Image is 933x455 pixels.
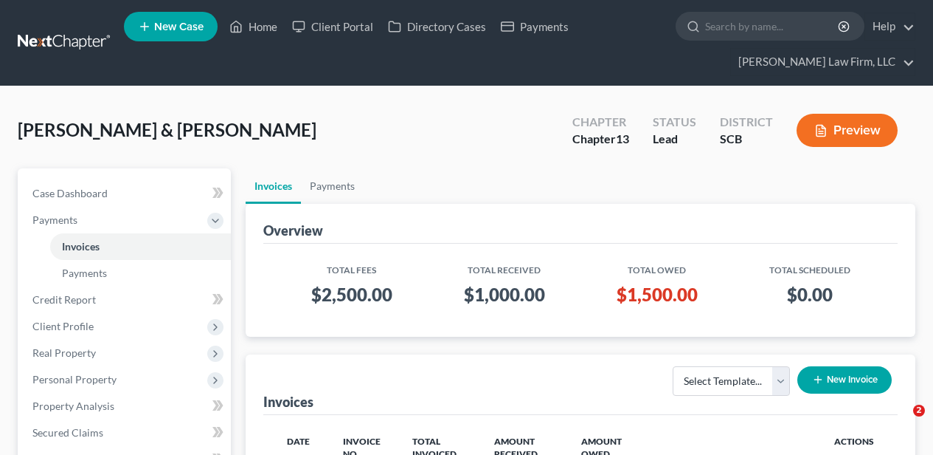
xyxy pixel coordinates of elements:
[285,13,381,40] a: Client Portal
[745,283,874,307] h3: $0.00
[653,114,696,131] div: Status
[32,346,96,359] span: Real Property
[865,13,915,40] a: Help
[653,131,696,148] div: Lead
[440,283,569,307] h3: $1,000.00
[246,168,301,204] a: Invoices
[263,222,323,239] div: Overview
[493,13,576,40] a: Payments
[580,256,733,277] th: Total Owed
[62,267,107,279] span: Payments
[263,393,313,411] div: Invoices
[275,256,428,277] th: Total Fees
[616,131,629,146] span: 13
[287,283,416,307] h3: $2,500.00
[62,240,100,253] span: Invoices
[18,119,316,140] span: [PERSON_NAME] & [PERSON_NAME]
[32,187,108,199] span: Case Dashboard
[50,260,231,287] a: Payments
[731,49,915,75] a: [PERSON_NAME] Law Firm, LLC
[913,405,925,417] span: 2
[883,405,918,440] iframe: Intercom live chat
[154,21,204,32] span: New Case
[32,400,114,412] span: Property Analysis
[720,131,773,148] div: SCB
[50,233,231,260] a: Invoices
[32,213,77,226] span: Payments
[720,114,773,131] div: District
[32,426,103,439] span: Secured Claims
[21,287,231,313] a: Credit Report
[222,13,285,40] a: Home
[301,168,364,204] a: Payments
[733,256,886,277] th: Total Scheduled
[572,114,629,131] div: Chapter
[572,131,629,148] div: Chapter
[797,114,898,147] button: Preview
[32,373,117,386] span: Personal Property
[21,420,231,446] a: Secured Claims
[32,320,94,332] span: Client Profile
[21,180,231,207] a: Case Dashboard
[21,393,231,420] a: Property Analysis
[705,13,840,40] input: Search by name...
[32,293,96,306] span: Credit Report
[428,256,580,277] th: Total Received
[381,13,493,40] a: Directory Cases
[592,283,721,307] h3: $1,500.00
[797,366,892,394] button: New Invoice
